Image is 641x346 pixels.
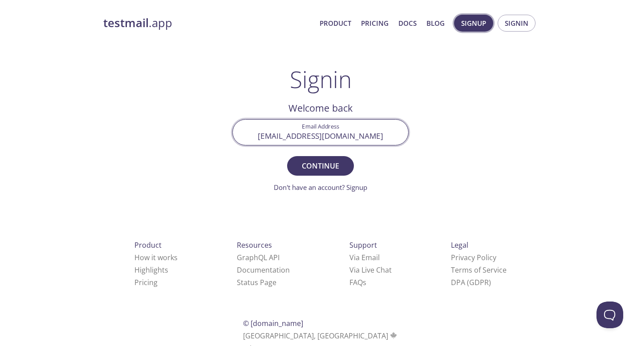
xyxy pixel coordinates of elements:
a: Via Email [349,253,380,262]
a: Pricing [361,17,389,29]
span: Signin [505,17,528,29]
a: Status Page [237,278,276,287]
a: GraphQL API [237,253,280,262]
span: Support [349,240,377,250]
a: Privacy Policy [451,253,496,262]
button: Continue [287,156,354,176]
a: How it works [134,253,178,262]
a: Pricing [134,278,158,287]
span: Legal [451,240,468,250]
a: FAQ [349,278,366,287]
button: Signup [454,15,493,32]
a: testmail.app [103,16,312,31]
a: Blog [426,17,445,29]
iframe: Help Scout Beacon - Open [596,302,623,328]
a: Terms of Service [451,265,507,275]
span: © [DOMAIN_NAME] [243,318,303,328]
span: Continue [297,160,344,172]
h1: Signin [290,66,352,93]
button: Signin [498,15,536,32]
a: Highlights [134,265,168,275]
a: Don't have an account? Signup [274,183,367,192]
h2: Welcome back [232,101,409,116]
a: Via Live Chat [349,265,392,275]
span: [GEOGRAPHIC_DATA], [GEOGRAPHIC_DATA] [243,331,398,341]
span: Resources [237,240,272,250]
span: Product [134,240,162,250]
a: DPA (GDPR) [451,278,491,287]
strong: testmail [103,15,149,31]
a: Docs [398,17,417,29]
a: Product [320,17,351,29]
a: Documentation [237,265,290,275]
span: Signup [461,17,486,29]
span: s [363,278,366,287]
